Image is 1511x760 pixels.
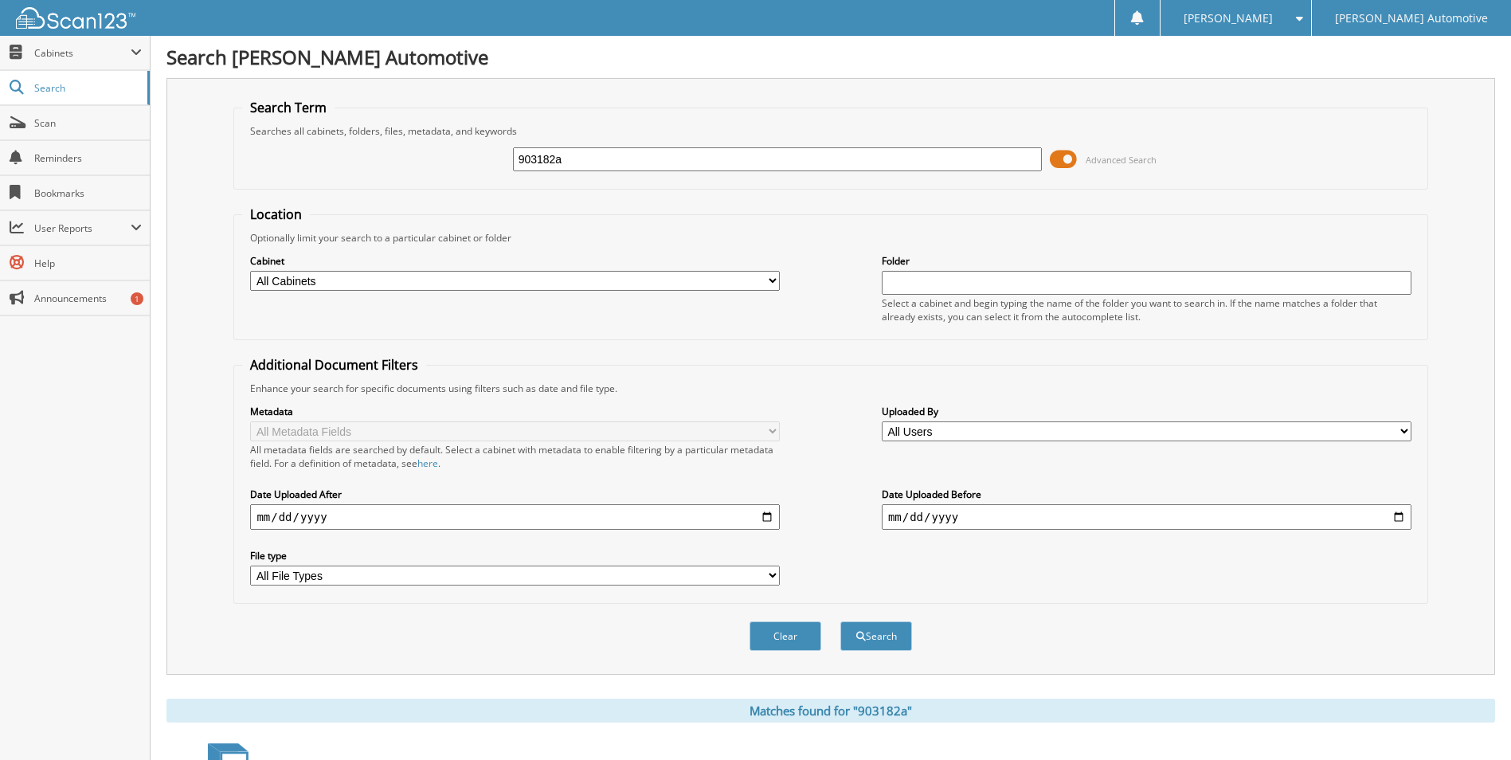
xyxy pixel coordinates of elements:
span: Bookmarks [34,186,142,200]
img: scan123-logo-white.svg [16,7,135,29]
legend: Search Term [242,99,335,116]
label: File type [250,549,780,562]
div: Matches found for "903182a" [166,699,1495,723]
span: Scan [34,116,142,130]
span: Advanced Search [1086,154,1157,166]
span: Announcements [34,292,142,305]
label: Date Uploaded After [250,488,780,501]
input: end [882,504,1411,530]
span: Reminders [34,151,142,165]
div: All metadata fields are searched by default. Select a cabinet with metadata to enable filtering b... [250,443,780,470]
a: here [417,456,438,470]
span: User Reports [34,221,131,235]
button: Clear [750,621,821,651]
span: Cabinets [34,46,131,60]
label: Date Uploaded Before [882,488,1411,501]
span: Search [34,81,139,95]
button: Search [840,621,912,651]
h1: Search [PERSON_NAME] Automotive [166,44,1495,70]
legend: Additional Document Filters [242,356,426,374]
div: Enhance your search for specific documents using filters such as date and file type. [242,382,1419,395]
label: Cabinet [250,254,780,268]
div: 1 [131,292,143,305]
label: Uploaded By [882,405,1411,418]
div: Searches all cabinets, folders, files, metadata, and keywords [242,124,1419,138]
span: [PERSON_NAME] [1184,14,1273,23]
div: Select a cabinet and begin typing the name of the folder you want to search in. If the name match... [882,296,1411,323]
label: Metadata [250,405,780,418]
legend: Location [242,206,310,223]
span: [PERSON_NAME] Automotive [1335,14,1488,23]
input: start [250,504,780,530]
span: Help [34,257,142,270]
label: Folder [882,254,1411,268]
div: Optionally limit your search to a particular cabinet or folder [242,231,1419,245]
